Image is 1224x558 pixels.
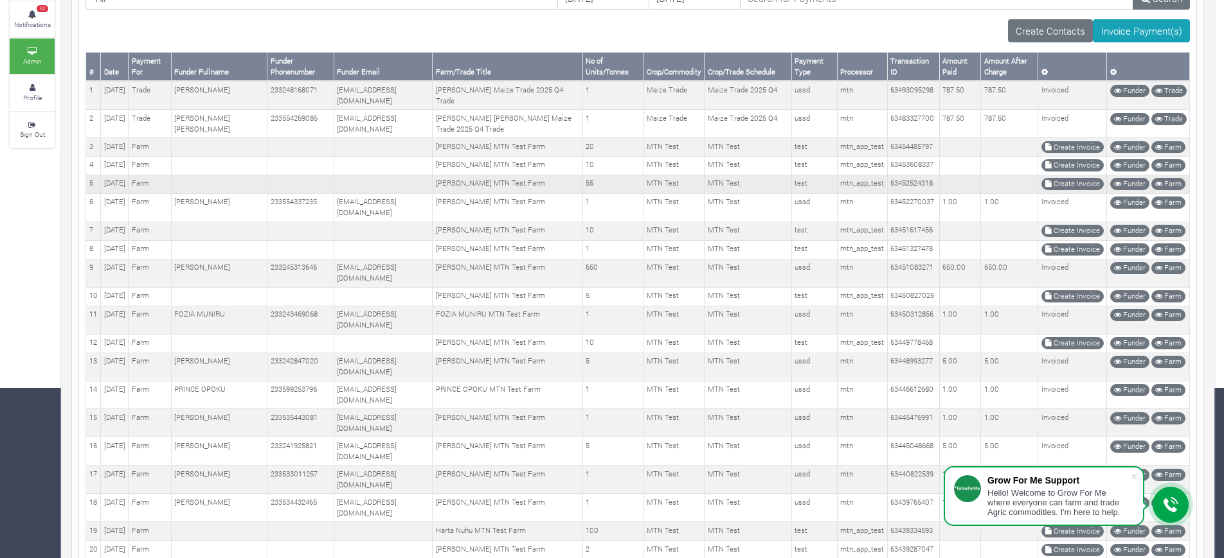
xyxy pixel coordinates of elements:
[171,353,267,381] td: [PERSON_NAME]
[1151,290,1185,302] a: Farm
[334,53,432,81] th: Funder Email
[267,81,334,109] td: 233248168071
[582,53,643,81] th: No of Units/Tonnes
[643,193,705,222] td: MTN Test
[837,409,887,437] td: mtn
[86,81,101,109] td: 1
[791,287,837,306] td: test
[1038,259,1107,287] td: Invoiced
[334,259,432,287] td: [EMAIL_ADDRESS][DOMAIN_NAME]
[171,466,267,494] td: [PERSON_NAME]
[837,306,887,334] td: mtn
[837,156,887,175] td: mtn_app_test
[101,409,129,437] td: [DATE]
[86,110,101,138] td: 2
[433,287,583,306] td: [PERSON_NAME] MTN Test Farm
[837,222,887,240] td: mtn_app_test
[86,156,101,175] td: 4
[1151,412,1185,424] a: Farm
[582,156,643,175] td: 10
[1110,337,1149,349] a: Funder
[1110,178,1149,190] a: Funder
[791,53,837,81] th: Payment Type
[10,112,55,148] a: Sign Out
[1151,469,1185,481] a: Farm
[1041,337,1104,349] a: Create Invoice
[887,353,939,381] td: 63448993277
[837,466,887,494] td: mtn
[887,193,939,222] td: 63452270037
[791,138,837,157] td: test
[705,409,791,437] td: MTN Test
[643,156,705,175] td: MTN Test
[705,334,791,353] td: MTN Test
[14,20,51,29] small: Notifications
[1151,196,1185,209] a: Farm
[433,138,583,157] td: [PERSON_NAME] MTN Test Farm
[10,2,55,37] a: 62 Notifications
[1041,544,1104,556] a: Create Invoice
[837,353,887,381] td: mtn
[1151,337,1185,349] a: Farm
[1038,81,1107,109] td: Invoiced
[582,306,643,334] td: 1
[582,437,643,466] td: 5
[887,53,939,81] th: Transaction ID
[987,488,1130,517] div: Hello! Welcome to Grow For Me where everyone can farm and trade Agric commodities. I'm here to help.
[643,138,705,157] td: MTN Test
[887,81,939,109] td: 63493095298
[643,334,705,353] td: MTN Test
[582,287,643,306] td: 5
[791,156,837,175] td: test
[582,175,643,193] td: 55
[433,409,583,437] td: [PERSON_NAME] MTN Test Farm
[981,259,1038,287] td: 650.00
[433,110,583,138] td: [PERSON_NAME] [PERSON_NAME] Maize Trade 2025 Q4 Trade
[86,222,101,240] td: 7
[267,53,334,81] th: Funder Phonenumber
[1038,306,1107,334] td: Invoiced
[705,222,791,240] td: MTN Test
[837,437,887,466] td: mtn
[837,110,887,138] td: mtn
[939,110,980,138] td: 787.50
[981,381,1038,409] td: 1.00
[705,110,791,138] td: Maize Trade 2025 Q4
[1041,243,1104,256] a: Create Invoice
[334,81,432,109] td: [EMAIL_ADDRESS][DOMAIN_NAME]
[705,175,791,193] td: MTN Test
[887,175,939,193] td: 63452524318
[101,287,129,306] td: [DATE]
[643,259,705,287] td: MTN Test
[643,381,705,409] td: MTN Test
[433,353,583,381] td: [PERSON_NAME] MTN Test Farm
[1151,225,1185,237] a: Farm
[1041,290,1104,302] a: Create Invoice
[837,138,887,157] td: mtn_app_test
[101,110,129,138] td: [DATE]
[267,437,334,466] td: 233241925821
[37,5,48,13] span: 62
[582,334,643,353] td: 10
[887,381,939,409] td: 63446612680
[129,81,172,109] td: Trade
[643,175,705,193] td: MTN Test
[86,53,101,81] th: #
[981,81,1038,109] td: 787.50
[791,175,837,193] td: test
[1008,19,1093,42] a: Create Contacts
[23,57,42,65] small: Admin
[887,156,939,175] td: 63453608337
[171,409,267,437] td: [PERSON_NAME]
[1110,412,1149,424] a: Funder
[939,193,980,222] td: 1.00
[981,353,1038,381] td: 5.00
[86,138,101,157] td: 3
[791,306,837,334] td: ussd
[705,287,791,306] td: MTN Test
[705,81,791,109] td: Maize Trade 2025 Q4
[171,81,267,109] td: [PERSON_NAME]
[1151,356,1185,368] a: Farm
[433,306,583,334] td: FOZIA MUNIRU MTN Test Farm
[101,381,129,409] td: [DATE]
